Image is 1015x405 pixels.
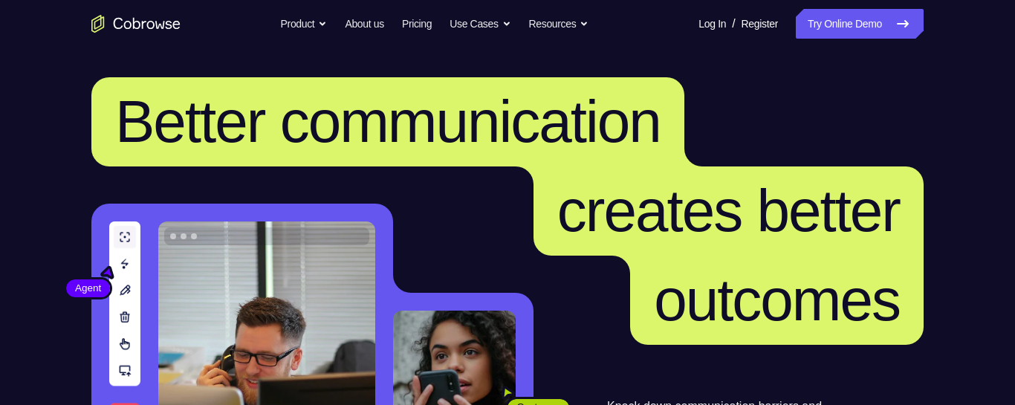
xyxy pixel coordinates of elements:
span: Better communication [115,88,661,155]
button: Use Cases [450,9,510,39]
span: outcomes [654,267,900,333]
a: Pricing [402,9,432,39]
button: Resources [529,9,589,39]
a: About us [345,9,383,39]
span: creates better [557,178,900,244]
a: Register [742,9,778,39]
button: Product [281,9,328,39]
a: Try Online Demo [796,9,924,39]
a: Go to the home page [91,15,181,33]
a: Log In [698,9,726,39]
span: / [732,15,735,33]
